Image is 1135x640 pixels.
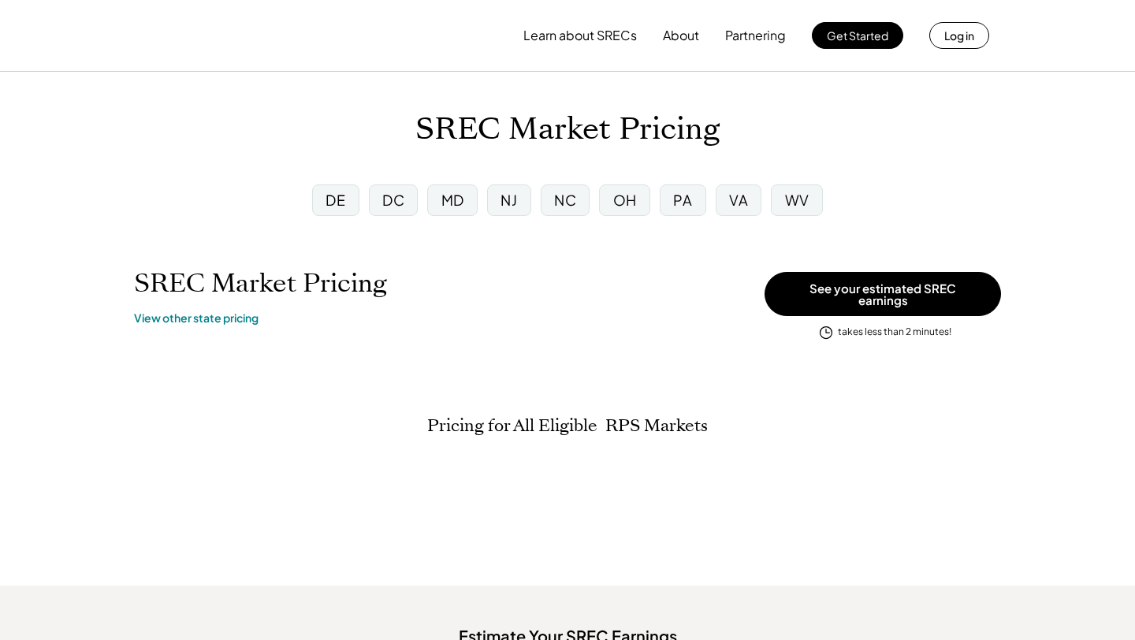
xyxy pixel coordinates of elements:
[441,190,464,210] div: MD
[613,190,637,210] div: OH
[838,326,951,339] div: takes less than 2 minutes!
[554,190,576,210] div: NC
[326,190,345,210] div: DE
[134,268,387,299] h1: SREC Market Pricing
[146,9,277,62] img: yH5BAEAAAAALAAAAAABAAEAAAIBRAA7
[427,415,708,436] h2: Pricing for All Eligible RPS Markets
[523,20,637,51] button: Learn about SRECs
[729,190,748,210] div: VA
[501,190,517,210] div: NJ
[785,190,809,210] div: WV
[725,20,786,51] button: Partnering
[765,272,1001,316] button: See your estimated SREC earnings
[673,190,692,210] div: PA
[415,111,720,148] h1: SREC Market Pricing
[663,20,699,51] button: About
[929,22,989,49] button: Log in
[134,311,259,326] a: View other state pricing
[812,22,903,49] button: Get Started
[382,190,404,210] div: DC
